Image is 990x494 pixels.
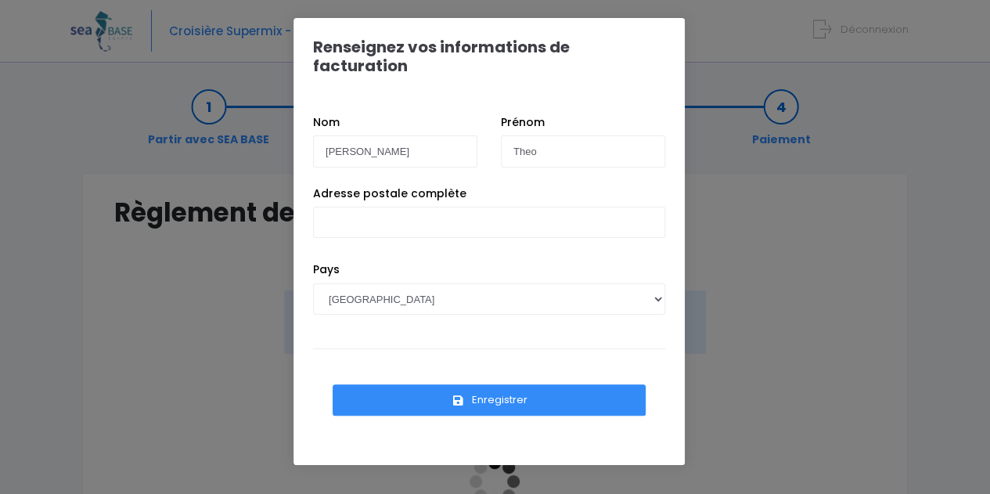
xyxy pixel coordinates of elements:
button: Enregistrer [333,384,646,416]
label: Prénom [501,114,545,131]
label: Adresse postale complète [313,186,466,202]
label: Nom [313,114,340,131]
label: Pays [313,261,340,278]
h1: Renseignez vos informations de facturation [313,38,665,75]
